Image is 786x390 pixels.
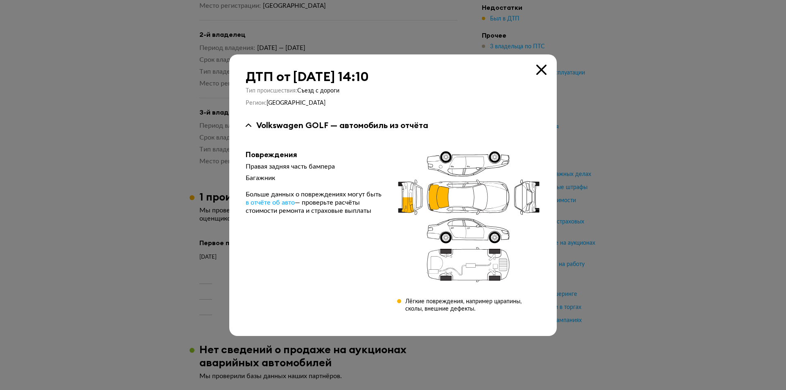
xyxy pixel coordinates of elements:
[246,99,540,107] div: Регион :
[246,69,540,84] div: ДТП от [DATE] 14:10
[246,198,295,207] a: в отчёте об авто
[405,298,540,313] div: Лёгкие повреждения, например царапины, сколы, внешние дефекты.
[297,88,339,94] span: Съезд с дороги
[267,100,325,106] span: [GEOGRAPHIC_DATA]
[246,199,295,206] span: в отчёте об авто
[246,174,384,182] div: Багажник
[246,87,540,95] div: Тип происшествия :
[256,120,428,131] div: Volkswagen GOLF — автомобиль из отчёта
[246,190,384,215] div: Больше данных о повреждениях могут быть — проверьте расчёты стоимости ремонта и страховые выплаты
[246,150,384,159] div: Повреждения
[246,162,384,171] div: Правая задняя часть бампера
